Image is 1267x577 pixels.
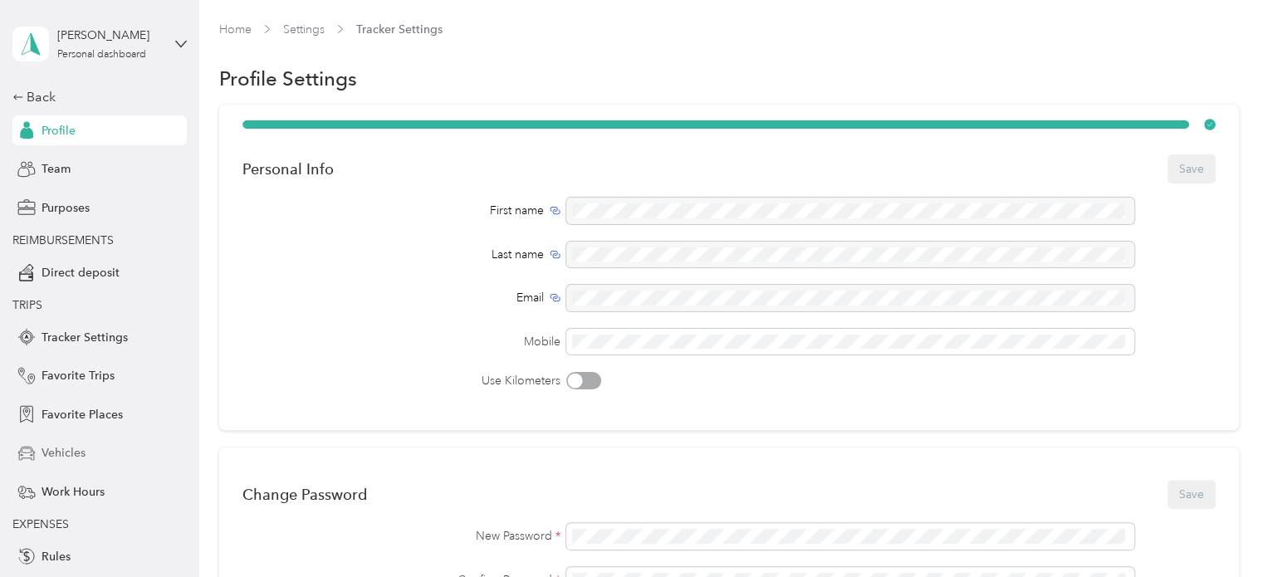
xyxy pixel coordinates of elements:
[219,70,357,87] h1: Profile Settings
[242,527,561,545] label: New Password
[356,21,443,38] span: Tracker Settings
[42,160,71,178] span: Team
[12,298,42,312] span: TRIPS
[42,548,71,565] span: Rules
[242,333,561,350] label: Mobile
[42,199,90,217] span: Purposes
[283,22,325,37] a: Settings
[219,22,252,37] a: Home
[12,517,69,531] span: EXPENSES
[42,367,115,384] span: Favorite Trips
[12,233,114,247] span: REIMBURSEMENTS
[490,202,544,219] span: First name
[57,27,161,44] div: [PERSON_NAME]
[242,486,367,503] div: Change Password
[42,329,128,346] span: Tracker Settings
[57,50,146,60] div: Personal dashboard
[42,122,76,139] span: Profile
[242,160,334,178] div: Personal Info
[492,246,544,263] span: Last name
[42,406,123,423] span: Favorite Places
[516,289,544,306] span: Email
[242,372,561,389] label: Use Kilometers
[42,483,105,501] span: Work Hours
[1174,484,1267,577] iframe: Everlance-gr Chat Button Frame
[42,444,86,462] span: Vehicles
[12,87,179,107] div: Back
[42,264,120,281] span: Direct deposit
